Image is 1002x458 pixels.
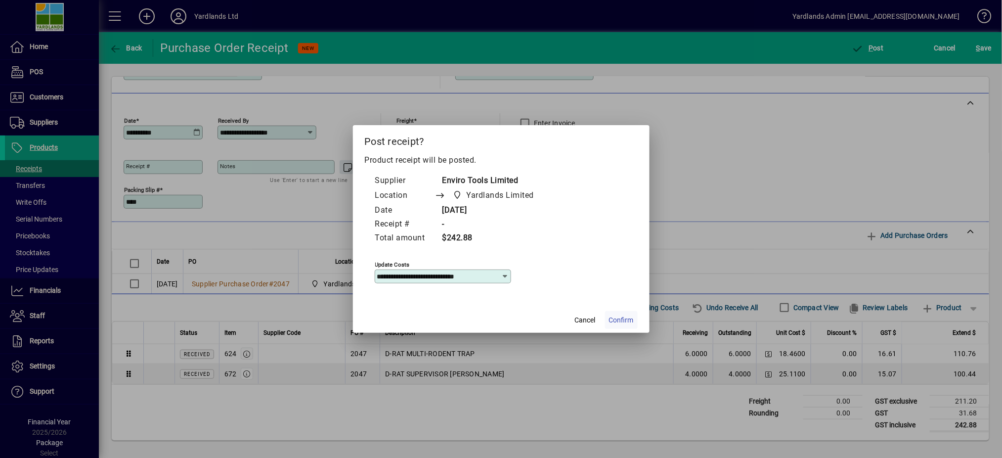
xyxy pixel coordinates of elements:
[435,174,553,188] td: Enviro Tools Limited
[375,218,435,231] td: Receipt #
[450,188,538,202] span: Yardlands Limited
[569,311,601,329] button: Cancel
[435,231,553,245] td: $242.88
[375,188,435,204] td: Location
[435,204,553,218] td: [DATE]
[375,261,410,268] mat-label: Update costs
[575,315,596,325] span: Cancel
[605,311,638,329] button: Confirm
[365,154,638,166] p: Product receipt will be posted.
[375,204,435,218] td: Date
[435,218,553,231] td: -
[375,174,435,188] td: Supplier
[609,315,634,325] span: Confirm
[375,231,435,245] td: Total amount
[353,125,650,154] h2: Post receipt?
[467,189,534,201] span: Yardlands Limited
